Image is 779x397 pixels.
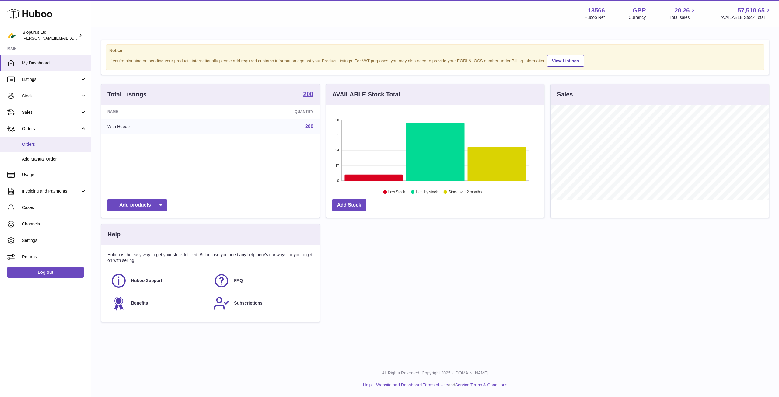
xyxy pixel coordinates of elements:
th: Name [101,105,216,119]
span: Orders [22,126,80,132]
span: Subscriptions [234,300,262,306]
li: and [374,382,507,388]
th: Quantity [216,105,320,119]
a: Add products [107,199,167,211]
span: Benefits [131,300,148,306]
h3: Help [107,230,121,239]
a: Benefits [110,295,207,312]
span: 57,518.65 [738,6,765,15]
text: 68 [335,118,339,122]
a: Huboo Support [110,273,207,289]
a: View Listings [547,55,584,67]
a: Help [363,382,372,387]
span: Invoicing and Payments [22,188,80,194]
span: Listings [22,77,80,82]
span: Orders [22,141,86,147]
span: 28.26 [674,6,690,15]
p: All Rights Reserved. Copyright 2025 - [DOMAIN_NAME] [96,370,774,376]
div: Currency [629,15,646,20]
text: Stock over 2 months [449,190,482,194]
text: 0 [337,179,339,183]
strong: GBP [633,6,646,15]
span: Sales [22,110,80,115]
span: Channels [22,221,86,227]
div: Huboo Ref [585,15,605,20]
p: Huboo is the easy way to get your stock fulfilled. But incase you need any help here's our ways f... [107,252,313,263]
div: If you're planning on sending your products internationally please add required customs informati... [109,54,761,67]
a: Website and Dashboard Terms of Use [376,382,448,387]
a: FAQ [213,273,310,289]
a: Add Stock [332,199,366,211]
text: 34 [335,148,339,152]
strong: Notice [109,48,761,54]
span: Cases [22,205,86,211]
a: 200 [305,124,313,129]
a: 200 [303,91,313,98]
span: FAQ [234,278,243,284]
text: 51 [335,133,339,137]
span: Settings [22,238,86,243]
span: Huboo Support [131,278,162,284]
span: AVAILABLE Stock Total [720,15,772,20]
a: 57,518.65 AVAILABLE Stock Total [720,6,772,20]
span: Returns [22,254,86,260]
strong: 200 [303,91,313,97]
td: With Huboo [101,119,216,134]
text: Healthy stock [416,190,438,194]
a: Service Terms & Conditions [455,382,508,387]
a: Log out [7,267,84,278]
span: Total sales [669,15,697,20]
h3: AVAILABLE Stock Total [332,90,400,99]
span: [PERSON_NAME][EMAIL_ADDRESS][DOMAIN_NAME] [23,36,122,40]
a: 28.26 Total sales [669,6,697,20]
text: Low Stock [388,190,405,194]
h3: Sales [557,90,573,99]
span: Usage [22,172,86,178]
span: My Dashboard [22,60,86,66]
span: Stock [22,93,80,99]
strong: 13566 [588,6,605,15]
img: peter@biopurus.co.uk [7,31,16,40]
a: Subscriptions [213,295,310,312]
text: 17 [335,164,339,167]
div: Biopurus Ltd [23,30,77,41]
h3: Total Listings [107,90,147,99]
span: Add Manual Order [22,156,86,162]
